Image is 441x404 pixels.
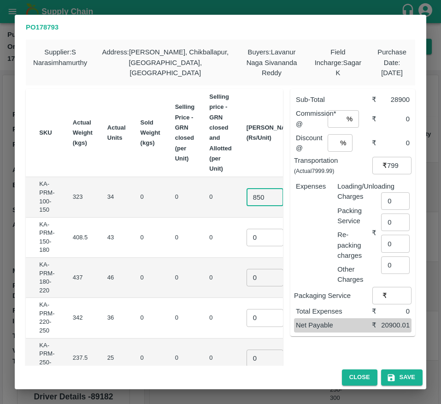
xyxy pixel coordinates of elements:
div: 20900.01 [381,320,410,330]
b: Actual Units [107,124,126,141]
b: Selling Price - GRN closed (per Unit) [175,103,195,161]
td: 25 [100,339,133,379]
td: 0 [168,177,202,217]
div: 0 [381,114,410,124]
p: ₹ [382,291,387,301]
td: 237.5 [65,339,100,379]
p: Transportation [294,155,372,176]
td: 0 [168,258,202,298]
div: ₹ [372,95,382,105]
div: Buyers : Lavanur Naga Sivananda Reddy [236,40,307,85]
p: Packaging Service [294,291,372,301]
div: 0 [381,306,410,316]
p: % [347,114,353,124]
p: Discount @ [296,133,328,154]
div: Field Incharge : Sagar K [307,40,369,85]
td: KA-PRM-150-180 [32,218,65,258]
td: 0 [168,339,202,379]
td: 0 [202,339,239,379]
p: Loading/Unloading Charges [337,181,371,202]
p: Expenses [296,181,330,191]
td: KA-PRM-100-150 [32,177,65,217]
td: 408.5 [65,218,100,258]
div: ₹ [372,228,382,238]
p: Sub-Total [296,95,372,105]
td: KA-PRM-180-220 [32,258,65,298]
td: 0 [133,298,168,338]
td: 0 [202,177,239,217]
p: Re-packing charges [337,230,371,261]
div: Address : [PERSON_NAME], Chikballapur, [GEOGRAPHIC_DATA], [GEOGRAPHIC_DATA] [94,40,236,85]
b: [PERSON_NAME] (Rs/Unit) [247,124,297,141]
b: Actual Weight (kgs) [73,119,93,147]
input: 0 [247,350,283,367]
div: Purchase Date : [DATE] [369,40,415,85]
b: SKU [39,129,52,136]
td: 0 [133,258,168,298]
div: 0 [381,138,410,148]
p: Total Expenses [296,306,372,316]
td: KA-PRM-220-250 [32,298,65,338]
p: ₹ [382,160,387,171]
input: 0 [247,188,283,206]
td: 0 [202,298,239,338]
b: Selling price - GRN closed and Allotted (per Unit) [209,93,231,172]
td: 0 [168,298,202,338]
div: ₹ [372,320,382,330]
div: Supplier : S Narasimhamurthy [26,40,94,85]
td: 0 [202,258,239,298]
td: 0 [133,339,168,379]
td: 437 [65,258,100,298]
button: Close [342,369,377,386]
td: 0 [168,218,202,258]
p: Other Charges [337,264,371,285]
td: 46 [100,258,133,298]
b: PO 178793 [26,24,59,31]
td: 323 [65,177,100,217]
td: 0 [133,218,168,258]
b: Sold Weight (kgs) [141,119,160,147]
small: (Actual 7999.99 ) [294,168,334,174]
input: 0 [247,309,283,327]
td: 0 [133,177,168,217]
input: 0 [247,229,283,246]
button: Save [381,369,423,386]
p: Net Payable [296,320,372,330]
input: 0 [247,269,283,286]
td: KA-PRM-250-300 [32,339,65,379]
td: 36 [100,298,133,338]
div: ₹ [372,114,382,124]
div: 28900 [381,95,410,105]
div: ₹ [372,306,382,316]
td: 0 [202,218,239,258]
td: 43 [100,218,133,258]
p: % [340,138,346,148]
td: 34 [100,177,133,217]
div: ₹ [372,138,382,148]
p: Commission* @ [296,108,328,129]
p: Packing Service [337,206,371,226]
td: 342 [65,298,100,338]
